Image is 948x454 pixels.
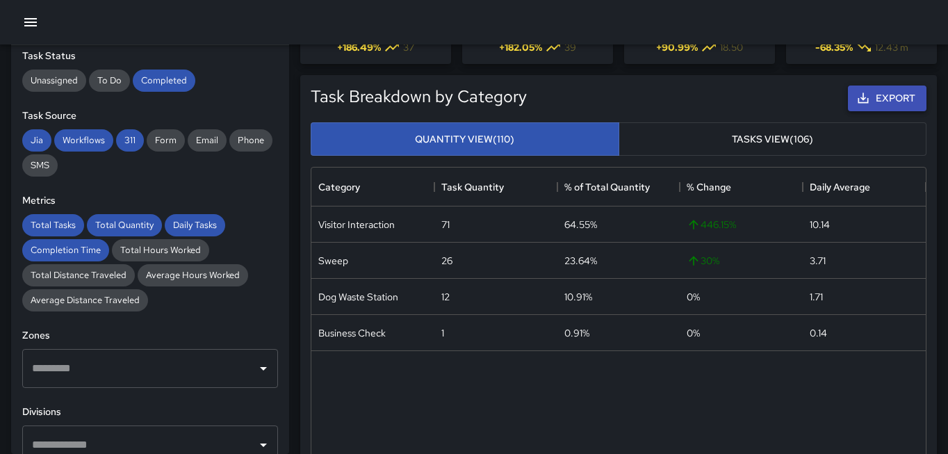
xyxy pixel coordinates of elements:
[441,290,450,304] div: 12
[318,290,398,304] div: Dog Waste Station
[22,70,86,92] div: Unassigned
[87,219,162,231] span: Total Quantity
[147,134,185,146] span: Form
[687,218,736,232] span: 446.15 %
[116,129,144,152] div: 311
[254,359,273,378] button: Open
[403,40,414,54] span: 37
[680,168,803,206] div: % Change
[311,86,527,108] h5: Task Breakdown by Category
[22,219,84,231] span: Total Tasks
[22,294,148,306] span: Average Distance Traveled
[22,74,86,86] span: Unassigned
[22,239,109,261] div: Completion Time
[803,168,926,206] div: Daily Average
[564,40,576,54] span: 39
[687,254,719,268] span: 30 %
[810,168,870,206] div: Daily Average
[22,134,51,146] span: Jia
[22,129,51,152] div: Jia
[564,168,650,206] div: % of Total Quantity
[810,254,826,268] div: 3.71
[229,129,272,152] div: Phone
[720,40,743,54] span: 18.50
[89,74,130,86] span: To Do
[188,129,227,152] div: Email
[318,168,360,206] div: Category
[564,218,597,232] div: 64.55%
[116,134,144,146] span: 311
[337,40,381,54] span: + 186.49 %
[810,290,823,304] div: 1.71
[22,269,135,281] span: Total Distance Traveled
[54,134,113,146] span: Workflows
[311,168,434,206] div: Category
[54,129,113,152] div: Workflows
[89,70,130,92] div: To Do
[229,134,272,146] span: Phone
[557,168,680,206] div: % of Total Quantity
[564,254,597,268] div: 23.64%
[165,219,225,231] span: Daily Tasks
[875,40,908,54] span: 12.43 m
[22,328,278,343] h6: Zones
[22,289,148,311] div: Average Distance Traveled
[22,49,278,64] h6: Task Status
[810,218,830,232] div: 10.14
[22,405,278,420] h6: Divisions
[133,74,195,86] span: Completed
[22,214,84,236] div: Total Tasks
[441,218,450,232] div: 71
[687,168,731,206] div: % Change
[499,40,542,54] span: + 182.05 %
[441,326,444,340] div: 1
[318,218,395,232] div: Visitor Interaction
[22,193,278,209] h6: Metrics
[810,326,827,340] div: 0.14
[188,134,227,146] span: Email
[311,122,619,156] button: Quantity View(110)
[619,122,927,156] button: Tasks View(106)
[22,154,58,177] div: SMS
[687,326,700,340] span: 0 %
[165,214,225,236] div: Daily Tasks
[687,290,700,304] span: 0 %
[318,326,386,340] div: Business Check
[112,244,209,256] span: Total Hours Worked
[656,40,698,54] span: + 90.99 %
[22,264,135,286] div: Total Distance Traveled
[87,214,162,236] div: Total Quantity
[112,239,209,261] div: Total Hours Worked
[22,159,58,171] span: SMS
[22,244,109,256] span: Completion Time
[564,290,592,304] div: 10.91%
[441,254,452,268] div: 26
[138,264,248,286] div: Average Hours Worked
[848,86,926,111] button: Export
[133,70,195,92] div: Completed
[441,168,504,206] div: Task Quantity
[147,129,185,152] div: Form
[318,254,348,268] div: Sweep
[564,326,589,340] div: 0.91%
[434,168,557,206] div: Task Quantity
[22,108,278,124] h6: Task Source
[815,40,853,54] span: -68.35 %
[138,269,248,281] span: Average Hours Worked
